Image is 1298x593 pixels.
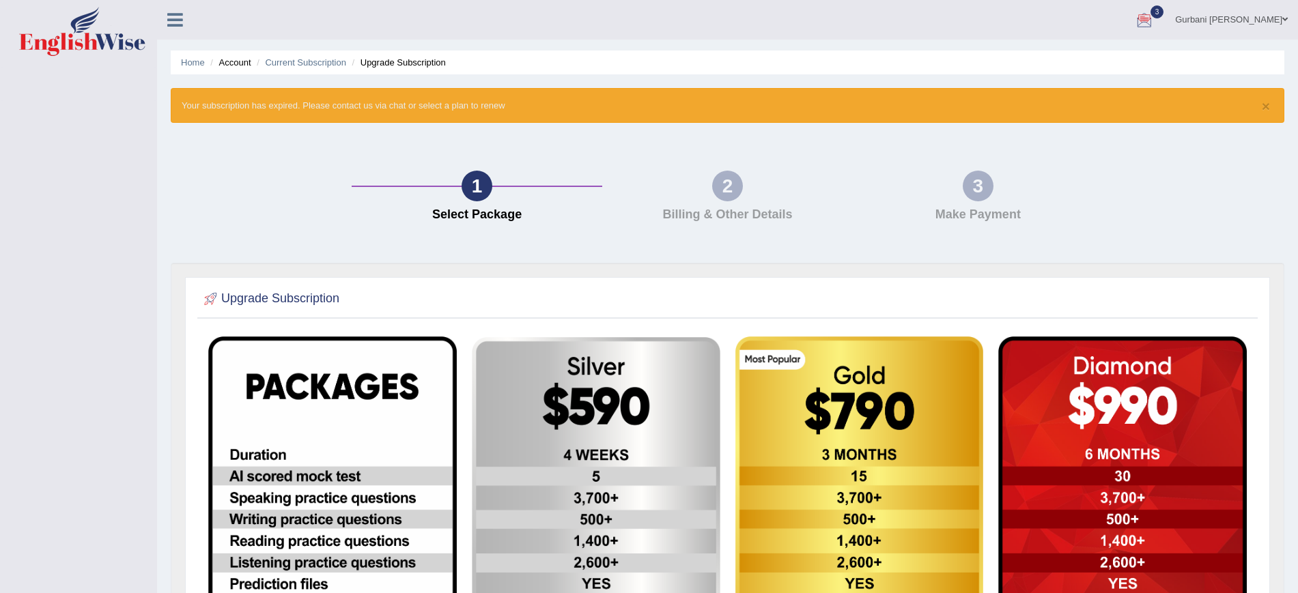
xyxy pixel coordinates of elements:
a: Current Subscription [265,57,346,68]
li: Upgrade Subscription [349,56,446,69]
li: Account [207,56,251,69]
span: 3 [1151,5,1164,18]
a: Home [181,57,205,68]
div: Your subscription has expired. Please contact us via chat or select a plan to renew [171,88,1284,123]
button: × [1262,99,1270,113]
div: 2 [712,171,743,201]
h4: Billing & Other Details [609,208,846,222]
div: 3 [963,171,993,201]
h4: Select Package [358,208,595,222]
h4: Make Payment [860,208,1097,222]
h2: Upgrade Subscription [201,289,339,309]
div: 1 [462,171,492,201]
